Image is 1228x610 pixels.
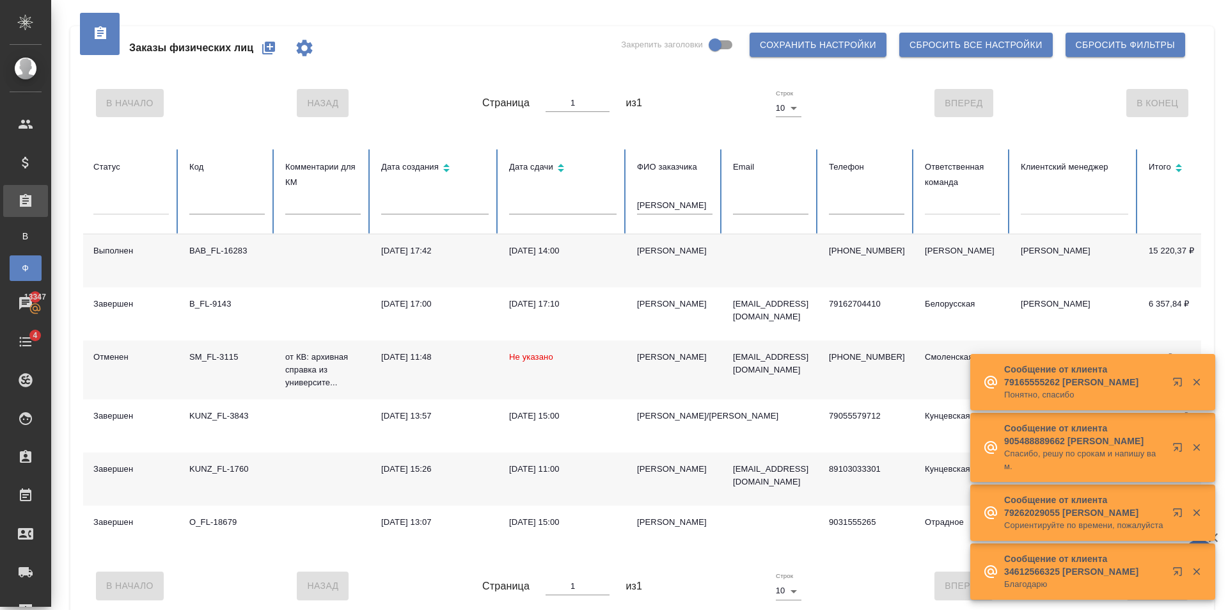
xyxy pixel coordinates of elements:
[925,463,1000,476] div: Кунцевская
[1004,519,1164,532] p: Сориентируйте по времени, пожалуйста
[253,33,284,63] button: Создать
[509,352,553,362] span: Не указано
[776,90,793,97] label: Строк
[637,159,712,175] div: ФИО заказчика
[1165,369,1195,400] button: Открыть в новой вкладке
[381,245,489,257] div: [DATE] 17:42
[189,159,265,175] div: Код
[1165,435,1195,465] button: Открыть в новой вкладке
[626,95,642,111] span: из 1
[93,410,169,422] div: Завершен
[3,326,48,358] a: 4
[829,410,904,422] p: 79055579712
[829,159,904,175] div: Телефон
[1004,494,1164,519] p: Сообщение от клиента 79262029055 [PERSON_NAME]
[93,516,169,529] div: Завершен
[925,410,1000,422] div: Кунцевская
[1149,159,1224,178] div: Сортировка
[1183,442,1209,453] button: Закрыть
[776,582,801,600] div: 10
[1183,376,1209,388] button: Закрыть
[733,159,808,175] div: Email
[1165,559,1195,590] button: Открыть в новой вкладке
[1004,552,1164,578] p: Сообщение от клиента 34612566325 [PERSON_NAME]
[1011,234,1138,287] td: [PERSON_NAME]
[93,463,169,476] div: Завершен
[509,516,617,529] div: [DATE] 15:00
[10,255,42,281] a: Ф
[637,245,712,257] div: [PERSON_NAME]
[637,463,712,476] div: [PERSON_NAME]
[509,410,617,422] div: [DATE] 15:00
[16,262,35,275] span: Ф
[621,38,703,51] span: Закрепить заголовки
[3,287,48,319] a: 13347
[16,230,35,243] span: В
[509,463,617,476] div: [DATE] 11:00
[509,298,617,310] div: [DATE] 17:10
[829,351,904,364] p: [PHONE_NUMBER]
[925,159,1000,190] div: Ответственная команда
[1004,447,1164,473] p: Спасибо, решу по срокам и напишу вам.
[381,298,489,310] div: [DATE] 17:00
[1011,287,1138,341] td: [PERSON_NAME]
[381,463,489,476] div: [DATE] 15:26
[925,351,1000,364] div: Смоленская
[829,298,904,310] p: 79162704410
[10,223,42,249] a: В
[1004,422,1164,447] p: Сообщение от клиента 905488889662 [PERSON_NAME]
[925,298,1000,310] div: Белорусская
[637,410,712,422] div: [PERSON_NAME]/[PERSON_NAME]
[1004,363,1164,389] p: Сообщение от клиента 79165555262 [PERSON_NAME]
[925,516,1000,529] div: Отрадное
[93,159,169,175] div: Статус
[285,351,361,389] p: от КВ: архивная справка из университе...
[482,95,530,111] span: Страница
[189,410,265,422] div: KUNZ_FL-3843
[189,516,265,529] div: O_FL-18679
[189,298,265,310] div: B_FL-9143
[189,351,265,364] div: SM_FL-3115
[776,99,801,117] div: 10
[93,298,169,310] div: Завершен
[733,463,808,488] p: [EMAIL_ADDRESS][DOMAIN_NAME]
[1066,33,1185,57] button: Сбросить фильтры
[381,159,489,178] div: Сортировка
[1004,389,1164,401] p: Понятно, спасибо
[189,245,265,257] div: BAB_FL-16283
[909,37,1043,53] span: Сбросить все настройки
[829,516,904,529] p: 9031555265
[1183,566,1209,577] button: Закрыть
[482,579,530,594] span: Страница
[637,516,712,529] div: [PERSON_NAME]
[733,298,808,323] p: [EMAIL_ADDRESS][DOMAIN_NAME]
[25,329,45,342] span: 4
[1021,159,1128,175] div: Клиентский менеджер
[760,37,876,53] span: Сохранить настройки
[189,463,265,476] div: KUNZ_FL-1760
[381,351,489,364] div: [DATE] 11:48
[93,351,169,364] div: Отменен
[1004,578,1164,591] p: Благодарю
[93,245,169,257] div: Выполнен
[381,410,489,422] div: [DATE] 13:57
[829,463,904,476] p: 89103033301
[637,298,712,310] div: [PERSON_NAME]
[750,33,886,57] button: Сохранить настройки
[285,159,361,190] div: Комментарии для КМ
[381,516,489,529] div: [DATE] 13:07
[925,245,1000,257] div: [PERSON_NAME]
[776,573,793,579] label: Строк
[1183,507,1209,518] button: Закрыть
[509,245,617,257] div: [DATE] 14:00
[17,291,54,303] span: 13347
[637,351,712,364] div: [PERSON_NAME]
[1076,37,1175,53] span: Сбросить фильтры
[733,351,808,376] p: [EMAIL_ADDRESS][DOMAIN_NAME]
[626,579,642,594] span: из 1
[899,33,1053,57] button: Сбросить все настройки
[509,159,617,178] div: Сортировка
[1165,500,1195,531] button: Открыть в новой вкладке
[129,40,253,56] span: Заказы физических лиц
[829,245,904,257] p: [PHONE_NUMBER]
